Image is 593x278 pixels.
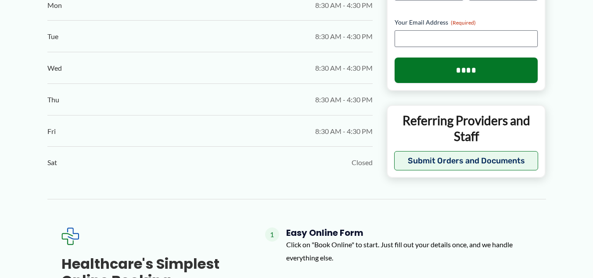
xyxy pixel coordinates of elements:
p: Click on "Book Online" to start. Just fill out your details once, and we handle everything else. [286,238,532,264]
span: Fri [47,125,56,138]
label: Your Email Address [395,18,538,27]
span: (Required) [451,19,476,26]
span: 1 [265,227,279,242]
h4: Easy Online Form [286,227,532,238]
span: Wed [47,61,62,75]
span: 8:30 AM - 4:30 PM [315,125,373,138]
span: 8:30 AM - 4:30 PM [315,30,373,43]
span: 8:30 AM - 4:30 PM [315,93,373,106]
span: 8:30 AM - 4:30 PM [315,61,373,75]
span: Thu [47,93,59,106]
span: Closed [352,156,373,169]
span: Sat [47,156,57,169]
img: Expected Healthcare Logo [61,227,79,245]
p: Referring Providers and Staff [394,112,539,144]
button: Submit Orders and Documents [394,151,539,170]
span: Tue [47,30,58,43]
